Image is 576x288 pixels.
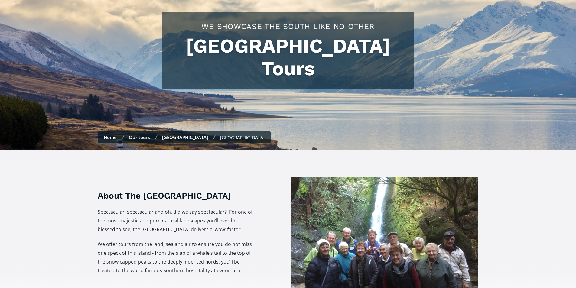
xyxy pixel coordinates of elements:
[162,134,208,140] a: [GEOGRAPHIC_DATA]
[129,134,150,140] a: Our tours
[98,240,253,275] p: We offer tours from the land, sea and air to ensure you do not miss one speck of this island - fr...
[168,21,408,32] h2: We showcase the south like no other
[168,35,408,80] h1: [GEOGRAPHIC_DATA] Tours
[98,131,271,143] nav: breadcrumbs
[104,134,117,140] a: Home
[98,208,253,234] p: Spectacular, spectacular and oh, did we say spectacular? For one of the most majestic and pure na...
[220,134,265,141] div: [GEOGRAPHIC_DATA]
[98,190,253,202] h3: About The [GEOGRAPHIC_DATA]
